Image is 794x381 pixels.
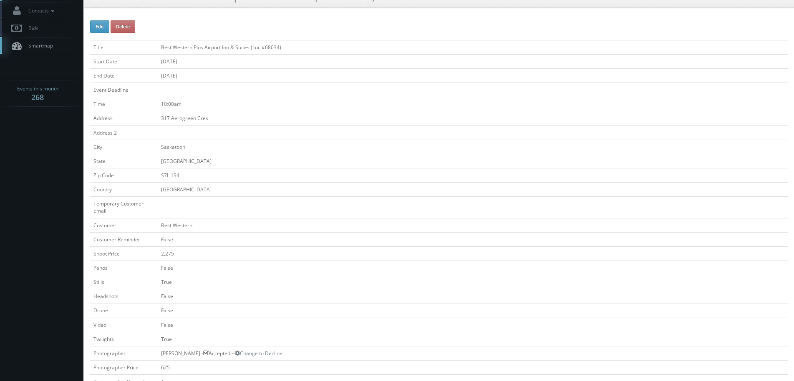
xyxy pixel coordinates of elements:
[158,68,788,83] td: [DATE]
[90,218,158,232] td: Customer
[158,168,788,182] td: S7L 1S4
[158,275,788,289] td: True
[90,246,158,261] td: Shoot Price
[90,68,158,83] td: End Date
[90,232,158,246] td: Customer Reminder
[158,218,788,232] td: Best Western
[90,97,158,111] td: Time
[90,140,158,154] td: City
[90,40,158,54] td: Title
[90,83,158,97] td: Event Deadline
[90,261,158,275] td: Panos
[235,350,282,357] a: Change to Decline
[90,154,158,168] td: State
[111,20,135,33] button: Delete
[90,275,158,289] td: Stills
[24,42,53,49] span: Smartmap
[158,261,788,275] td: False
[90,125,158,140] td: Address 2
[158,40,788,54] td: Best Western Plus Airport Inn & Suites (Loc #68034)
[24,7,56,14] span: Contacts
[90,332,158,346] td: Twilights
[90,346,158,360] td: Photographer
[158,303,788,318] td: False
[90,183,158,197] td: Country
[158,154,788,168] td: [GEOGRAPHIC_DATA]
[31,92,44,102] strong: 268
[158,140,788,154] td: Saskatoon
[90,168,158,182] td: Zip Code
[90,111,158,125] td: Address
[158,289,788,303] td: False
[158,183,788,197] td: [GEOGRAPHIC_DATA]
[90,20,109,33] button: Edit
[158,111,788,125] td: 317 Aerogreen Cres
[158,360,788,374] td: 625
[158,54,788,68] td: [DATE]
[158,346,788,360] td: [PERSON_NAME] - Accepted --
[158,332,788,346] td: True
[158,318,788,332] td: False
[90,303,158,318] td: Drone
[24,25,38,32] span: Bids
[158,97,788,111] td: 10:00am
[158,232,788,246] td: False
[90,360,158,374] td: Photographer Price
[158,246,788,261] td: 2,275
[90,54,158,68] td: Start Date
[90,197,158,218] td: Temporary Customer Email
[17,85,58,93] span: Events this month
[90,318,158,332] td: Video
[90,289,158,303] td: Headshots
